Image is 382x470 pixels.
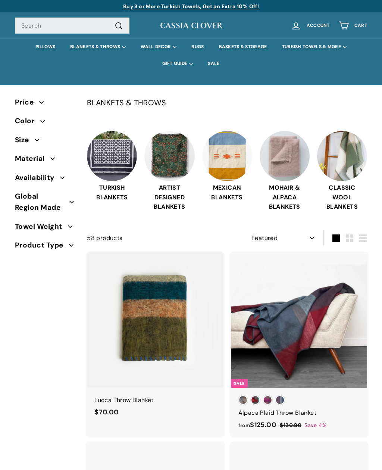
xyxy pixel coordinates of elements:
span: Size [15,134,35,146]
a: SALE [200,55,227,72]
img: A striped throw blanket with varying shades of olive green, deep teal, mustard, and beige, with a... [87,252,223,388]
span: Account [307,23,330,28]
span: $130.00 [280,422,301,429]
button: Color [15,113,75,132]
span: Towel Weight [15,221,68,232]
button: Size [15,133,75,151]
button: Availability [15,170,75,189]
button: Product Type [15,238,75,256]
span: $70.00 [94,408,119,417]
a: RUGS [184,38,211,55]
div: Lucca Throw Blanket [94,395,216,405]
a: Buy 3 or More Turkish Towels, Get an Extra 10% Off! [123,3,259,10]
span: Price [15,97,39,108]
span: ARTIST DESIGNED BLANKETS [144,183,194,212]
summary: BLANKETS & THROWS [63,38,133,55]
a: Sale Alpaca Plaid Throw Blanket Save 4% [231,252,367,438]
span: MOHAIR & ALPACA BLANKETS [260,183,310,212]
div: Alpaca Plaid Throw Blanket [238,408,360,418]
a: Account [286,15,334,37]
span: CLASSIC WOOL BLANKETS [317,183,367,212]
a: TURKISH BLANKETS [87,131,137,212]
span: Product Type [15,240,69,251]
a: Cart [334,15,372,37]
button: Price [15,95,75,113]
a: MOHAIR & ALPACA BLANKETS [260,131,310,212]
span: $125.00 [238,420,276,429]
span: Global Region Made [15,191,69,214]
summary: TURKISH TOWELS & MORE [275,38,354,55]
span: TURKISH BLANKETS [87,183,137,202]
a: ARTIST DESIGNED BLANKETS [144,131,194,212]
p: BLANKETS & THROWS [87,97,367,109]
button: Global Region Made [15,189,75,219]
span: MEXICAN BLANKETS [202,183,252,202]
a: A striped throw blanket with varying shades of olive green, deep teal, mustard, and beige, with a... [87,252,223,425]
span: Color [15,115,40,127]
summary: WALL DECOR [133,38,184,55]
span: Cart [354,23,367,28]
summary: GIFT GUIDE [155,55,200,72]
button: Towel Weight [15,219,75,238]
input: Search [15,18,129,34]
span: Material [15,153,50,164]
div: Sale [231,379,248,388]
span: Availability [15,172,60,183]
div: 58 products [87,233,227,243]
span: from [238,422,250,429]
a: CLASSIC WOOL BLANKETS [317,131,367,212]
a: BASKETS & STORAGE [212,38,275,55]
button: Material [15,151,75,170]
span: Save 4% [304,421,326,430]
a: PILLOWS [28,38,63,55]
a: MEXICAN BLANKETS [202,131,252,212]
